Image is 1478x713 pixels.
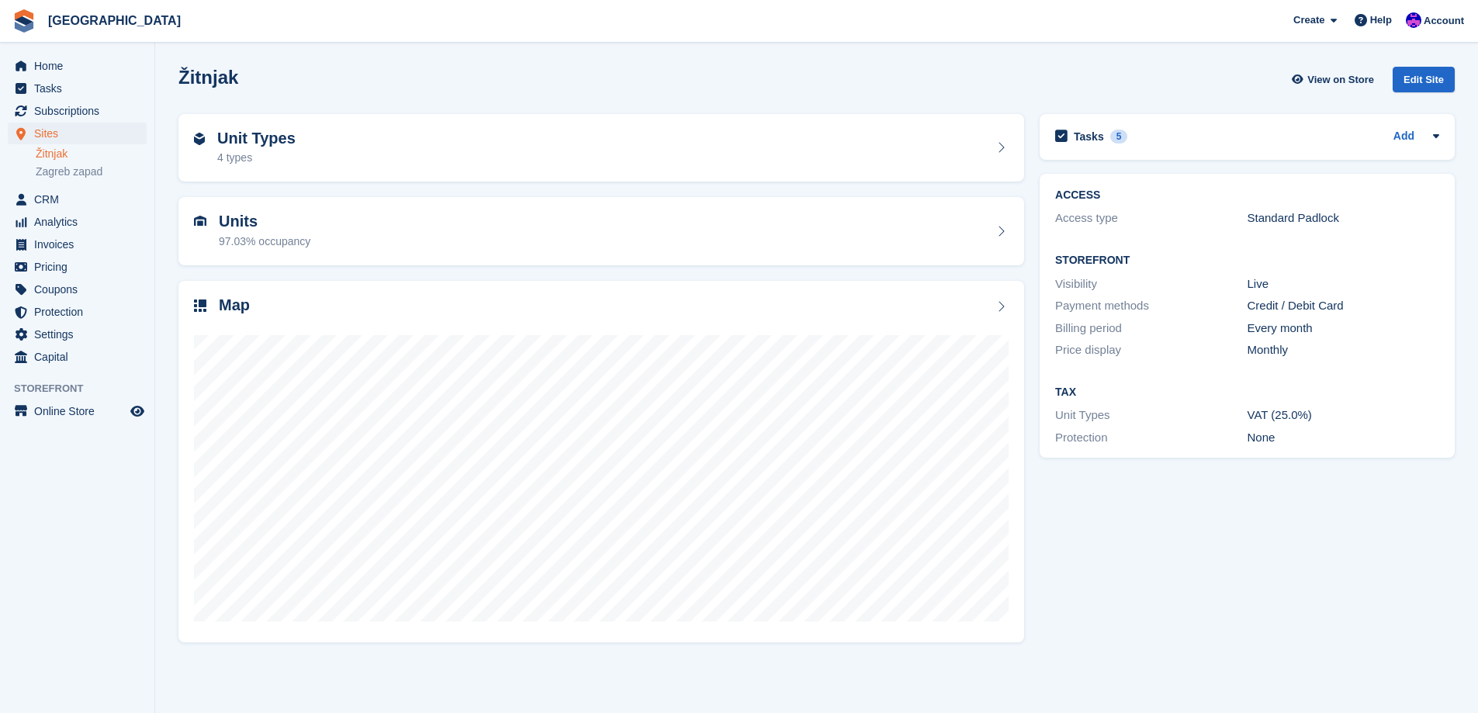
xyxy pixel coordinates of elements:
[1248,297,1439,315] div: Credit / Debit Card
[1393,67,1455,92] div: Edit Site
[178,197,1024,265] a: Units 97.03% occupancy
[42,8,187,33] a: [GEOGRAPHIC_DATA]
[12,9,36,33] img: stora-icon-8386f47178a22dfd0bd8f6a31ec36ba5ce8667c1dd55bd0f319d3a0aa187defe.svg
[1055,275,1247,293] div: Visibility
[1370,12,1392,28] span: Help
[1248,209,1439,227] div: Standard Padlock
[1289,67,1380,92] a: View on Store
[8,78,147,99] a: menu
[8,324,147,345] a: menu
[1248,429,1439,447] div: None
[1074,130,1104,144] h2: Tasks
[34,256,127,278] span: Pricing
[14,381,154,396] span: Storefront
[8,55,147,77] a: menu
[1293,12,1324,28] span: Create
[1055,254,1439,267] h2: Storefront
[8,301,147,323] a: menu
[34,301,127,323] span: Protection
[34,400,127,422] span: Online Store
[194,299,206,312] img: map-icn-33ee37083ee616e46c38cad1a60f524a97daa1e2b2c8c0bc3eb3415660979fc1.svg
[34,189,127,210] span: CRM
[8,234,147,255] a: menu
[1055,429,1247,447] div: Protection
[8,123,147,144] a: menu
[217,150,296,166] div: 4 types
[34,55,127,77] span: Home
[34,324,127,345] span: Settings
[8,256,147,278] a: menu
[34,346,127,368] span: Capital
[1393,128,1414,146] a: Add
[8,346,147,368] a: menu
[1307,72,1374,88] span: View on Store
[1055,209,1247,227] div: Access type
[34,123,127,144] span: Sites
[194,216,206,227] img: unit-icn-7be61d7bf1b0ce9d3e12c5938cc71ed9869f7b940bace4675aadf7bd6d80202e.svg
[1248,320,1439,337] div: Every month
[34,279,127,300] span: Coupons
[1055,320,1247,337] div: Billing period
[178,114,1024,182] a: Unit Types 4 types
[1406,12,1421,28] img: Ivan Gačić
[1248,407,1439,424] div: VAT (25.0%)
[1248,341,1439,359] div: Monthly
[219,296,250,314] h2: Map
[1393,67,1455,99] a: Edit Site
[128,402,147,421] a: Preview store
[219,213,310,230] h2: Units
[1055,386,1439,399] h2: Tax
[217,130,296,147] h2: Unit Types
[1055,297,1247,315] div: Payment methods
[8,189,147,210] a: menu
[34,100,127,122] span: Subscriptions
[219,234,310,250] div: 97.03% occupancy
[178,281,1024,643] a: Map
[36,147,147,161] a: Žitnjak
[34,211,127,233] span: Analytics
[1110,130,1128,144] div: 5
[1424,13,1464,29] span: Account
[36,164,147,179] a: Zagreb zapad
[34,78,127,99] span: Tasks
[1055,407,1247,424] div: Unit Types
[1055,189,1439,202] h2: ACCESS
[1055,341,1247,359] div: Price display
[178,67,238,88] h2: Žitnjak
[1248,275,1439,293] div: Live
[8,100,147,122] a: menu
[8,211,147,233] a: menu
[34,234,127,255] span: Invoices
[8,279,147,300] a: menu
[194,133,205,145] img: unit-type-icn-2b2737a686de81e16bb02015468b77c625bbabd49415b5ef34ead5e3b44a266d.svg
[8,400,147,422] a: menu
